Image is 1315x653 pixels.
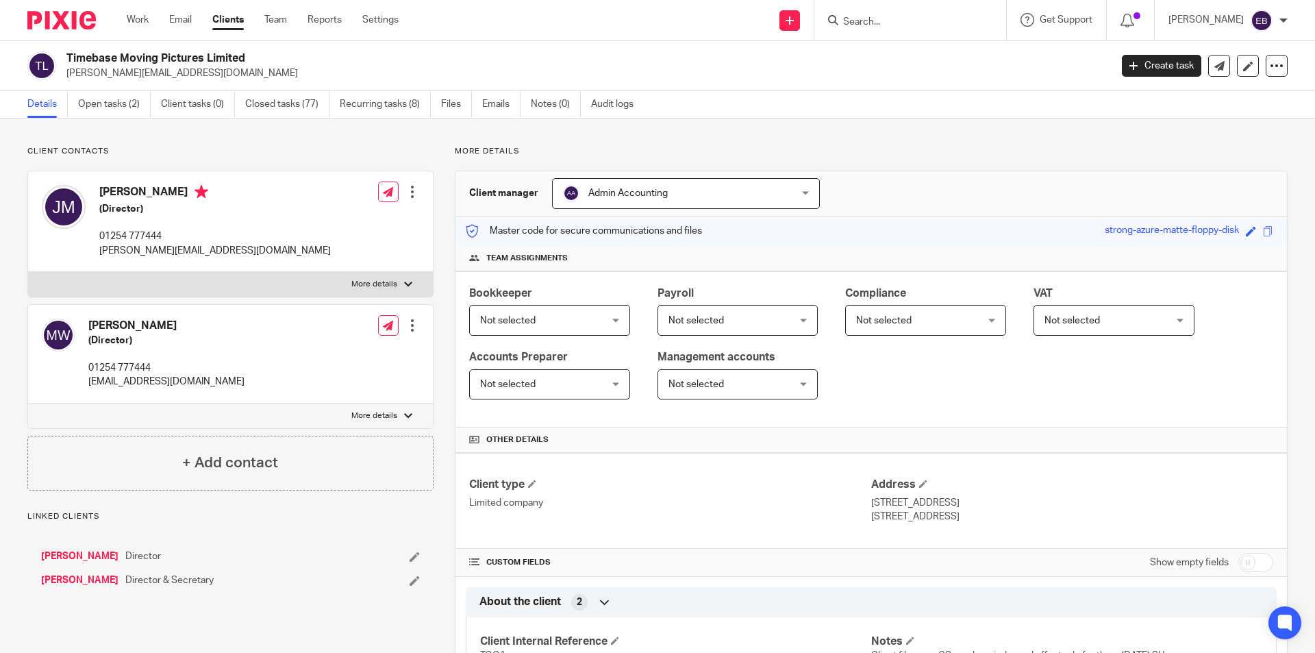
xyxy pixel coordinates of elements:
[842,16,965,29] input: Search
[264,13,287,27] a: Team
[466,224,702,238] p: Master code for secure communications and files
[1040,15,1092,25] span: Get Support
[469,186,538,200] h3: Client manager
[41,574,118,587] a: [PERSON_NAME]
[195,185,208,199] i: Primary
[469,478,871,492] h4: Client type
[1251,10,1273,32] img: svg%3E
[27,511,434,522] p: Linked clients
[441,91,472,118] a: Files
[99,202,331,216] h5: (Director)
[88,319,245,333] h4: [PERSON_NAME]
[27,51,56,80] img: svg%3E
[99,244,331,258] p: [PERSON_NAME][EMAIL_ADDRESS][DOMAIN_NAME]
[1168,13,1244,27] p: [PERSON_NAME]
[41,550,118,563] a: [PERSON_NAME]
[245,91,329,118] a: Closed tasks (77)
[27,146,434,157] p: Client contacts
[845,288,906,299] span: Compliance
[469,557,871,568] h4: CUSTOM FIELDS
[351,279,397,290] p: More details
[482,91,521,118] a: Emails
[657,288,694,299] span: Payroll
[42,319,75,352] img: svg%3E
[856,316,912,325] span: Not selected
[169,13,192,27] a: Email
[88,361,245,375] p: 01254 777444
[1034,288,1053,299] span: VAT
[1122,55,1201,77] a: Create task
[480,380,536,389] span: Not selected
[531,91,581,118] a: Notes (0)
[668,380,724,389] span: Not selected
[871,634,1262,649] h4: Notes
[27,91,68,118] a: Details
[480,634,871,649] h4: Client Internal Reference
[340,91,431,118] a: Recurring tasks (8)
[480,316,536,325] span: Not selected
[351,410,397,421] p: More details
[161,91,235,118] a: Client tasks (0)
[362,13,399,27] a: Settings
[88,334,245,347] h5: (Director)
[577,595,582,609] span: 2
[125,574,214,587] span: Director & Secretary
[78,91,151,118] a: Open tasks (2)
[871,478,1273,492] h4: Address
[125,550,161,563] span: Director
[455,146,1288,157] p: More details
[871,510,1273,523] p: [STREET_ADDRESS]
[1105,223,1239,239] div: strong-azure-matte-floppy-disk
[668,316,724,325] span: Not selected
[42,185,86,229] img: svg%3E
[486,434,549,445] span: Other details
[99,230,331,243] p: 01254 777444
[1150,556,1229,569] label: Show empty fields
[127,13,149,27] a: Work
[308,13,342,27] a: Reports
[66,66,1101,80] p: [PERSON_NAME][EMAIL_ADDRESS][DOMAIN_NAME]
[469,288,532,299] span: Bookkeeper
[27,11,96,29] img: Pixie
[588,188,668,198] span: Admin Accounting
[657,352,775,362] span: Management accounts
[469,496,871,510] p: Limited company
[66,51,894,66] h2: Timebase Moving Pictures Limited
[182,452,278,473] h4: + Add contact
[479,595,561,609] span: About the client
[88,375,245,389] p: [EMAIL_ADDRESS][DOMAIN_NAME]
[591,91,644,118] a: Audit logs
[469,352,568,362] span: Accounts Preparer
[871,496,1273,510] p: [STREET_ADDRESS]
[212,13,244,27] a: Clients
[99,185,331,202] h4: [PERSON_NAME]
[486,253,568,264] span: Team assignments
[1044,316,1100,325] span: Not selected
[563,185,579,201] img: svg%3E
